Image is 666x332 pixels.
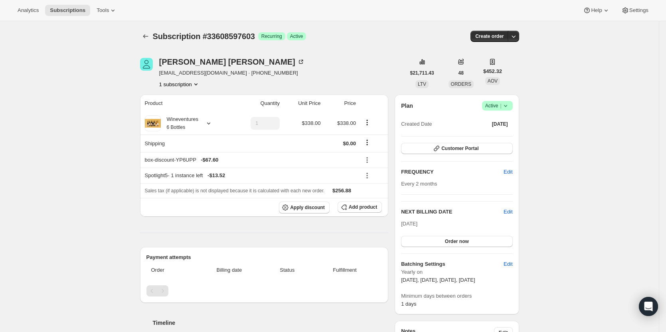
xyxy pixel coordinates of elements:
[323,95,359,112] th: Price
[282,95,323,112] th: Unit Price
[504,168,512,176] span: Edit
[332,188,351,194] span: $256.88
[146,261,194,279] th: Order
[140,134,231,152] th: Shipping
[405,67,439,79] button: $21,711.43
[401,277,475,283] span: [DATE], [DATE], [DATE], [DATE]
[458,70,464,76] span: 48
[140,95,231,112] th: Product
[504,208,512,216] button: Edit
[201,156,218,164] span: - $67.60
[475,33,504,40] span: Create order
[337,120,356,126] span: $338.00
[159,69,305,77] span: [EMAIL_ADDRESS][DOMAIN_NAME] · [PHONE_NUMBER]
[401,208,504,216] h2: NEXT BILLING DATE
[208,172,225,180] span: - $13.52
[401,260,504,268] h6: Batching Settings
[361,138,374,147] button: Shipping actions
[159,58,305,66] div: [PERSON_NAME] [PERSON_NAME]
[485,102,510,110] span: Active
[492,121,508,127] span: [DATE]
[410,70,434,76] span: $21,711.43
[261,33,282,40] span: Recurring
[343,140,356,146] span: $0.00
[153,32,255,41] span: Subscription #33608597603
[302,120,321,126] span: $338.00
[290,204,325,211] span: Apply discount
[146,253,382,261] h2: Payment attempts
[159,80,200,88] button: Product actions
[312,266,377,274] span: Fulfillment
[470,31,508,42] button: Create order
[338,202,382,213] button: Add product
[499,258,517,271] button: Edit
[445,238,469,245] span: Order now
[267,266,308,274] span: Status
[231,95,282,112] th: Quantity
[401,168,504,176] h2: FREQUENCY
[145,172,356,180] div: Spotlight5 - 1 instance left
[451,81,471,87] span: ORDERS
[441,145,478,152] span: Customer Portal
[401,268,512,276] span: Yearly on
[454,67,468,79] button: 48
[161,115,198,131] div: Wineventures
[146,285,382,296] nav: Pagination
[140,31,151,42] button: Subscriptions
[500,103,501,109] span: |
[483,67,502,75] span: $452.32
[401,236,512,247] button: Order now
[504,260,512,268] span: Edit
[401,221,417,227] span: [DATE]
[401,181,437,187] span: Every 2 months
[153,319,389,327] h2: Timeline
[401,102,413,110] h2: Plan
[196,266,262,274] span: Billing date
[617,5,653,16] button: Settings
[487,119,513,130] button: [DATE]
[629,7,648,14] span: Settings
[92,5,122,16] button: Tools
[488,78,498,84] span: AOV
[401,301,416,307] span: 1 days
[145,188,325,194] span: Sales tax (if applicable) is not displayed because it is calculated with each new order.
[578,5,615,16] button: Help
[50,7,85,14] span: Subscriptions
[279,202,330,213] button: Apply discount
[418,81,426,87] span: LTV
[18,7,39,14] span: Analytics
[97,7,109,14] span: Tools
[591,7,602,14] span: Help
[639,297,658,316] div: Open Intercom Messenger
[13,5,43,16] button: Analytics
[401,120,432,128] span: Created Date
[290,33,303,40] span: Active
[401,143,512,154] button: Customer Portal
[167,125,186,130] small: 6 Bottles
[140,58,153,71] span: Chris Woods
[361,118,374,127] button: Product actions
[401,292,512,300] span: Minimum days between orders
[145,156,356,164] div: box-discount-YP6UPP
[349,204,377,210] span: Add product
[499,166,517,178] button: Edit
[45,5,90,16] button: Subscriptions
